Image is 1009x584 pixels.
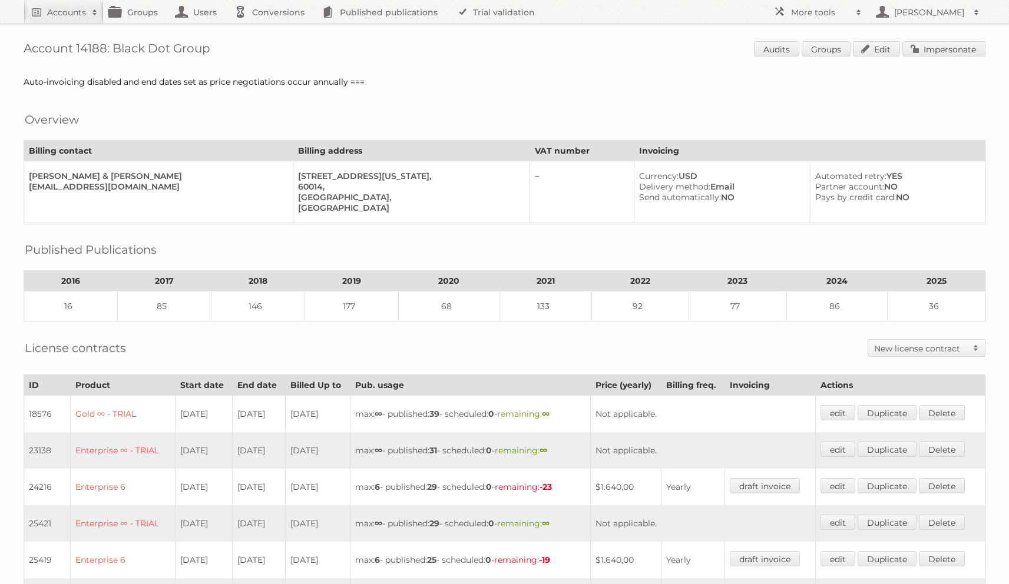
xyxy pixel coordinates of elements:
[591,291,689,321] td: 92
[821,551,855,566] a: edit
[815,375,985,396] th: Actions
[350,469,591,505] td: max: - published: - scheduled: -
[497,518,550,529] span: remaining:
[429,409,439,419] strong: 39
[815,192,896,203] span: Pays by credit card:
[285,396,350,433] td: [DATE]
[24,469,71,505] td: 24216
[24,41,985,59] h1: Account 14188: Black Dot Group
[176,469,233,505] td: [DATE]
[176,432,233,469] td: [DATE]
[375,482,380,492] strong: 6
[427,482,437,492] strong: 29
[661,375,725,396] th: Billing freq.
[591,505,816,542] td: Not applicable.
[285,375,350,396] th: Billed Up to
[639,171,801,181] div: USD
[211,291,305,321] td: 146
[919,478,965,493] a: Delete
[689,271,786,291] th: 2023
[591,542,661,578] td: $1.640,00
[117,291,211,321] td: 85
[786,271,888,291] th: 2024
[350,505,591,542] td: max: - published: - scheduled: -
[375,518,382,529] strong: ∞
[24,141,293,161] th: Billing contact
[494,555,550,565] span: remaining:
[233,396,286,433] td: [DATE]
[919,551,965,566] a: Delete
[24,375,71,396] th: ID
[730,551,800,566] a: draft invoice
[70,432,175,469] td: Enterprise ∞ - TRIAL
[661,542,725,578] td: Yearly
[802,41,851,57] a: Groups
[176,505,233,542] td: [DATE]
[815,171,886,181] span: Automated retry:
[821,515,855,530] a: edit
[486,482,492,492] strong: 0
[902,41,985,57] a: Impersonate
[858,442,917,457] a: Duplicate
[919,442,965,457] a: Delete
[29,181,283,192] div: [EMAIL_ADDRESS][DOMAIN_NAME]
[821,478,855,493] a: edit
[176,542,233,578] td: [DATE]
[29,171,283,181] div: [PERSON_NAME] & [PERSON_NAME]
[868,340,985,356] a: New license contract
[70,542,175,578] td: Enterprise 6
[24,77,985,87] div: Auto-invoicing disabled and end dates set as price negotiations occur annually ===
[725,375,816,396] th: Invoicing
[639,192,801,203] div: NO
[375,555,380,565] strong: 6
[350,542,591,578] td: max: - published: - scheduled: -
[488,518,494,529] strong: 0
[298,192,520,203] div: [GEOGRAPHIC_DATA],
[24,396,71,433] td: 18576
[858,478,917,493] a: Duplicate
[375,445,382,456] strong: ∞
[754,41,799,57] a: Audits
[233,542,286,578] td: [DATE]
[634,141,985,161] th: Invoicing
[591,396,816,433] td: Not applicable.
[293,141,530,161] th: Billing address
[919,515,965,530] a: Delete
[305,291,398,321] td: 177
[285,542,350,578] td: [DATE]
[874,343,967,354] h2: New license contract
[858,405,917,420] a: Duplicate
[591,375,661,396] th: Price (yearly)
[539,555,550,565] strong: -19
[398,291,499,321] td: 68
[661,469,725,505] td: Yearly
[350,432,591,469] td: max: - published: - scheduled: -
[542,409,550,419] strong: ∞
[821,405,855,420] a: edit
[488,409,494,419] strong: 0
[24,291,118,321] td: 16
[853,41,900,57] a: Edit
[485,555,491,565] strong: 0
[689,291,786,321] td: 77
[429,518,439,529] strong: 29
[967,340,985,356] span: Toggle
[815,171,975,181] div: YES
[24,432,71,469] td: 23138
[305,271,398,291] th: 2019
[25,241,157,258] h2: Published Publications
[24,271,118,291] th: 2016
[70,505,175,542] td: Enterprise ∞ - TRIAL
[285,432,350,469] td: [DATE]
[47,6,86,18] h2: Accounts
[530,141,634,161] th: VAT number
[176,396,233,433] td: [DATE]
[427,555,436,565] strong: 25
[540,482,552,492] strong: -23
[233,375,286,396] th: End date
[639,181,710,192] span: Delivery method:
[233,432,286,469] td: [DATE]
[888,271,985,291] th: 2025
[639,192,721,203] span: Send automatically:
[350,396,591,433] td: max: - published: - scheduled: -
